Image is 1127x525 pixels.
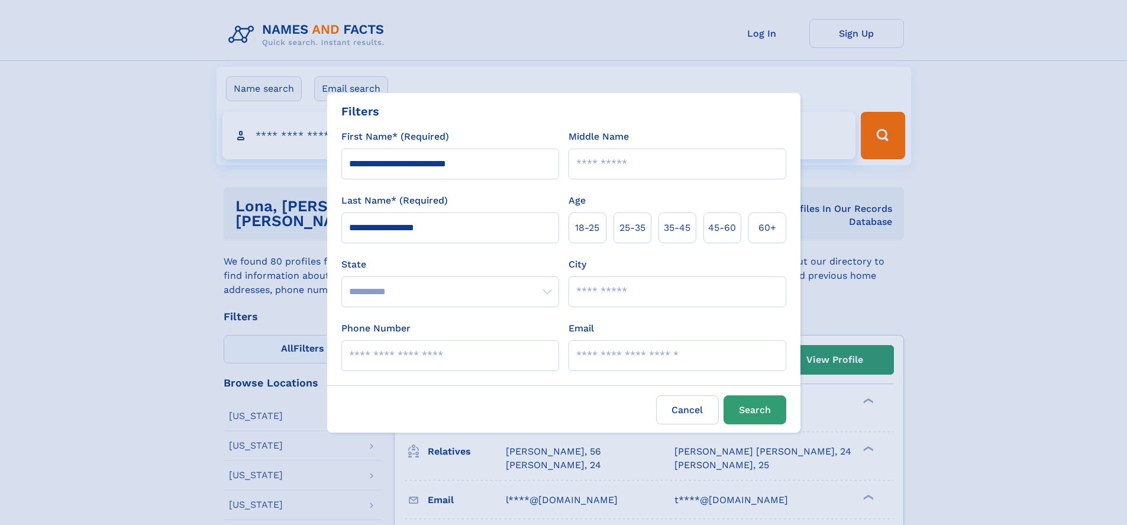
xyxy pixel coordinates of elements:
span: 45‑60 [708,221,736,235]
span: 60+ [758,221,776,235]
label: Age [569,194,586,208]
span: 25‑35 [619,221,645,235]
label: Email [569,321,594,336]
label: City [569,257,586,272]
div: Filters [341,102,379,120]
label: Middle Name [569,130,629,144]
span: 18‑25 [575,221,599,235]
label: Phone Number [341,321,411,336]
label: Last Name* (Required) [341,194,448,208]
label: Cancel [656,395,719,424]
button: Search [724,395,786,424]
label: First Name* (Required) [341,130,449,144]
span: 35‑45 [664,221,690,235]
label: State [341,257,559,272]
